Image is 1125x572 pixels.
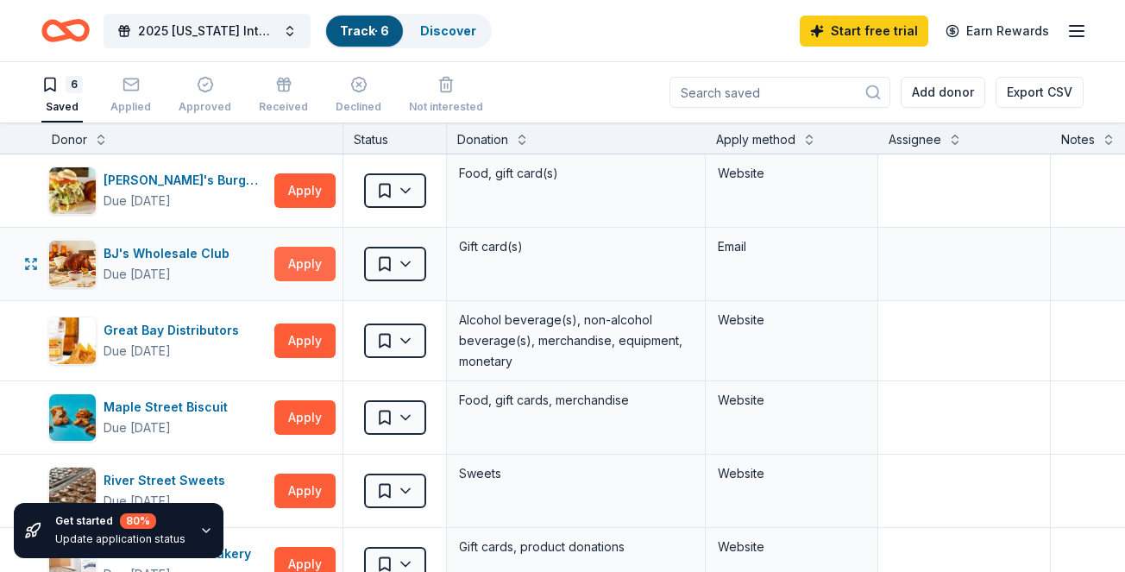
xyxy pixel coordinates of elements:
button: Track· 6Discover [324,14,492,48]
a: Earn Rewards [935,16,1059,47]
a: Discover [420,23,476,38]
div: Website [718,310,865,330]
div: Alcohol beverage(s), non-alcohol beverage(s), merchandise, equipment, monetary [457,308,694,374]
button: Image for Maple Street BiscuitMaple Street BiscuitDue [DATE] [48,393,267,442]
a: Start free trial [800,16,928,47]
span: 2025 [US_STATE] International Air Show [138,21,276,41]
div: Email [718,236,865,257]
div: 6 [66,76,83,93]
div: Food, gift cards, merchandise [457,388,694,412]
button: Apply [274,400,336,435]
div: 80 % [120,513,156,529]
a: Home [41,10,90,51]
div: Notes [1061,129,1095,150]
img: Image for Maple Street Biscuit [49,394,96,441]
button: Applied [110,69,151,123]
div: Food, gift card(s) [457,161,694,185]
button: Declined [336,69,381,123]
div: River Street Sweets [104,470,232,491]
div: Donation [457,129,508,150]
div: Received [259,100,308,114]
button: Export CSV [996,77,1084,108]
div: Donor [52,129,87,150]
button: Received [259,69,308,123]
a: Track· 6 [340,23,389,38]
button: 6Saved [41,69,83,123]
div: Gift cards, product donations [457,535,694,559]
input: Search saved [669,77,890,108]
div: Maple Street Biscuit [104,397,235,418]
img: Image for River Street Sweets [49,468,96,514]
div: BJ's Wholesale Club [104,243,236,264]
button: Image for BJ's Wholesale ClubBJ's Wholesale ClubDue [DATE] [48,240,267,288]
div: Apply method [716,129,795,150]
img: Image for BJ's Wholesale Club [49,241,96,287]
button: Apply [274,474,336,508]
div: Not interested [409,100,483,114]
button: Image for River Street SweetsRiver Street SweetsDue [DATE] [48,467,267,515]
div: Saved [41,100,83,114]
button: Image for Great Bay DistributorsGreat Bay DistributorsDue [DATE] [48,317,267,365]
div: Approved [179,100,231,114]
button: Apply [274,247,336,281]
div: Due [DATE] [104,264,171,285]
img: Image for Beth's Burger Bar [49,167,96,214]
div: Due [DATE] [104,191,171,211]
div: Get started [55,513,185,529]
div: Website [718,537,865,557]
div: [PERSON_NAME]'s Burger Bar [104,170,267,191]
div: Applied [110,100,151,114]
div: Great Bay Distributors [104,320,246,341]
div: Gift card(s) [457,235,694,259]
button: Apply [274,324,336,358]
button: Apply [274,173,336,208]
div: Status [343,123,447,154]
div: Declined [336,100,381,114]
div: Sweets [457,462,694,486]
div: Update application status [55,532,185,546]
div: Assignee [889,129,941,150]
div: Due [DATE] [104,341,171,361]
div: Due [DATE] [104,418,171,438]
button: Not interested [409,69,483,123]
button: Image for Beth's Burger Bar[PERSON_NAME]'s Burger BarDue [DATE] [48,167,267,215]
button: Add donor [901,77,985,108]
button: Approved [179,69,231,123]
button: 2025 [US_STATE] International Air Show [104,14,311,48]
div: Website [718,390,865,411]
img: Image for Great Bay Distributors [49,317,96,364]
div: Website [718,163,865,184]
div: Website [718,463,865,484]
